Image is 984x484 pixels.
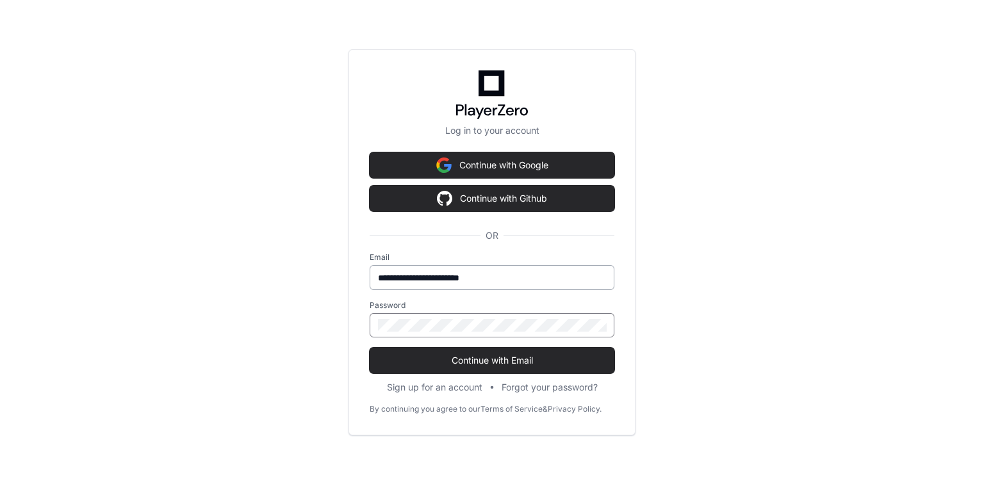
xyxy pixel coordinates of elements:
[543,404,548,414] div: &
[370,354,614,367] span: Continue with Email
[480,404,543,414] a: Terms of Service
[370,124,614,137] p: Log in to your account
[387,381,482,394] button: Sign up for an account
[370,300,614,311] label: Password
[436,152,452,178] img: Sign in with google
[548,404,602,414] a: Privacy Policy.
[370,404,480,414] div: By continuing you agree to our
[437,186,452,211] img: Sign in with google
[502,381,598,394] button: Forgot your password?
[480,229,504,242] span: OR
[370,252,614,262] label: Email
[370,152,614,178] button: Continue with Google
[370,348,614,373] button: Continue with Email
[370,186,614,211] button: Continue with Github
